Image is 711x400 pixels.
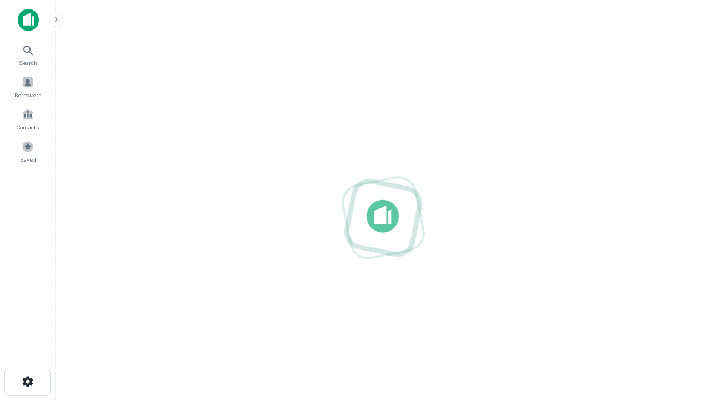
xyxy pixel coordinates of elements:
[3,39,52,69] a: Search
[655,311,711,364] iframe: Chat Widget
[20,155,36,164] span: Saved
[17,123,39,132] span: Contacts
[18,9,39,31] img: capitalize-icon.png
[19,58,37,67] span: Search
[3,72,52,102] a: Borrowers
[14,91,41,99] span: Borrowers
[3,104,52,134] a: Contacts
[3,136,52,166] a: Saved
